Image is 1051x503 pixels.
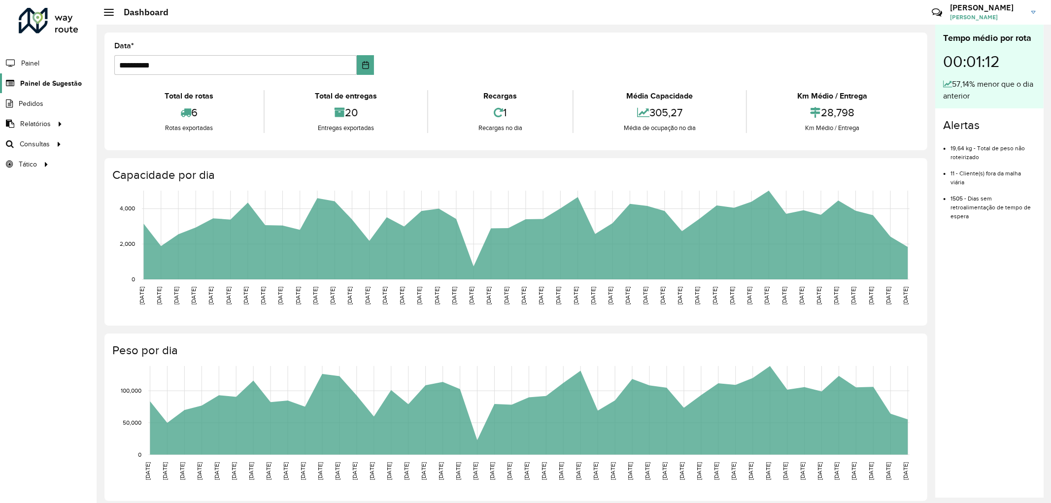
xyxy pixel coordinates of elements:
div: 00:01:12 [943,45,1036,78]
text: [DATE] [451,287,457,304]
text: [DATE] [300,462,306,480]
text: [DATE] [712,287,718,304]
text: [DATE] [659,287,666,304]
text: [DATE] [677,287,683,304]
li: 19,64 kg - Total de peso não roteirizado [950,136,1036,162]
h3: [PERSON_NAME] [950,3,1024,12]
h4: Alertas [943,118,1036,133]
text: [DATE] [173,287,179,304]
div: 305,27 [576,102,744,123]
text: [DATE] [798,287,805,304]
text: [DATE] [520,287,527,304]
text: [DATE] [661,462,668,480]
text: [DATE] [555,287,561,304]
div: Entregas exportadas [267,123,425,133]
text: [DATE] [627,462,633,480]
text: [DATE] [851,462,857,480]
text: [DATE] [746,287,752,304]
text: [DATE] [644,462,650,480]
span: Pedidos [19,99,43,109]
span: Consultas [20,139,50,149]
text: [DATE] [179,462,185,480]
text: [DATE] [694,287,700,304]
text: [DATE] [248,462,254,480]
text: [DATE] [799,462,806,480]
text: [DATE] [416,287,423,304]
text: [DATE] [610,462,616,480]
text: [DATE] [541,462,547,480]
span: Relatórios [20,119,51,129]
text: [DATE] [455,462,461,480]
text: [DATE] [816,462,823,480]
li: 11 - Cliente(s) fora da malha viária [950,162,1036,187]
text: 2,000 [120,240,135,247]
text: [DATE] [190,287,197,304]
h2: Dashboard [114,7,169,18]
text: [DATE] [765,462,771,480]
li: 1505 - Dias sem retroalimentação de tempo de espera [950,187,1036,221]
text: [DATE] [403,462,409,480]
text: [DATE] [590,287,596,304]
text: [DATE] [729,287,735,304]
div: Recargas [431,90,570,102]
span: Tático [19,159,37,169]
text: [DATE] [868,462,875,480]
div: Média Capacidade [576,90,744,102]
text: [DATE] [486,287,492,304]
div: 20 [267,102,425,123]
text: [DATE] [558,462,564,480]
text: [DATE] [713,462,719,480]
text: [DATE] [885,287,891,304]
text: [DATE] [162,462,168,480]
text: [DATE] [730,462,737,480]
text: [DATE] [472,462,478,480]
h4: Peso por dia [112,343,917,358]
text: [DATE] [242,287,249,304]
div: Média de ocupação no dia [576,123,744,133]
h4: Capacidade por dia [112,168,917,182]
text: [DATE] [573,287,579,304]
text: 0 [138,451,141,458]
text: [DATE] [225,287,232,304]
text: [DATE] [833,287,839,304]
div: Tempo médio por rota [943,32,1036,45]
text: [DATE] [334,462,340,480]
text: [DATE] [624,287,631,304]
text: [DATE] [213,462,220,480]
text: [DATE] [592,462,599,480]
button: Choose Date [357,55,374,75]
span: [PERSON_NAME] [950,13,1024,22]
text: [DATE] [144,462,151,480]
text: [DATE] [885,462,892,480]
text: [DATE] [834,462,840,480]
div: 1 [431,102,570,123]
label: Data [114,40,134,52]
text: [DATE] [642,287,648,304]
text: [DATE] [381,287,388,304]
text: [DATE] [850,287,857,304]
text: [DATE] [507,462,513,480]
text: [DATE] [317,462,323,480]
div: 57,14% menor que o dia anterior [943,78,1036,102]
a: Contato Rápido [926,2,948,23]
text: [DATE] [420,462,427,480]
text: [DATE] [312,287,318,304]
text: [DATE] [903,462,909,480]
div: Total de entregas [267,90,425,102]
div: Total de rotas [117,90,261,102]
text: 0 [132,276,135,282]
text: [DATE] [468,287,475,304]
text: [DATE] [524,462,530,480]
text: [DATE] [260,287,266,304]
text: [DATE] [815,287,822,304]
span: Painel de Sugestão [20,78,82,89]
div: 6 [117,102,261,123]
text: [DATE] [434,287,440,304]
text: [DATE] [156,287,162,304]
div: Km Médio / Entrega [749,123,915,133]
text: [DATE] [902,287,909,304]
div: Recargas no dia [431,123,570,133]
text: [DATE] [696,462,702,480]
text: [DATE] [277,287,284,304]
text: [DATE] [351,462,358,480]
